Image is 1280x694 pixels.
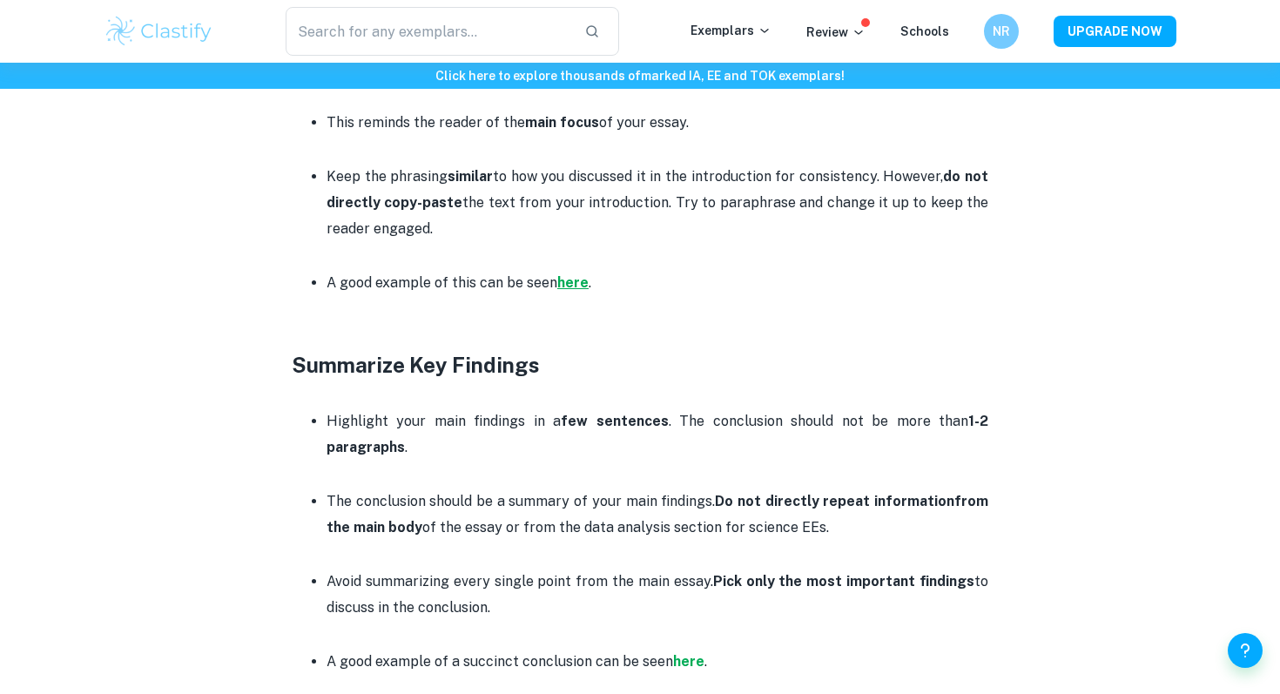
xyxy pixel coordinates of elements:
p: This reminds the reader of the of your essay. [327,110,988,136]
a: here [557,274,589,291]
p: Exemplars [691,21,771,40]
p: Keep the phrasing to how you discussed it in the introduction for consistency. However, the text ... [327,164,988,243]
a: here [673,653,704,670]
p: Avoid summarizing every single point from the main essay. to discuss in the conclusion. [327,569,988,622]
h6: NR [992,22,1012,41]
p: Highlight your main findings in a . The conclusion should not be more than . [327,408,988,462]
p: The conclusion should be a summary of your main findings. [327,488,988,542]
strong: Pick only the most important findings [713,573,974,590]
strong: Summarize Key Findings [292,353,540,377]
p: A good example of this can be seen . [327,270,988,296]
strong: similar [448,168,493,185]
input: Search for any exemplars... [286,7,570,56]
p: Review [806,23,866,42]
p: A good example of a succinct conclusion can be seen . [327,649,988,675]
strong: few sentences [561,413,668,429]
a: Schools [900,24,949,38]
strong: Do not directly repeat information [715,493,954,509]
strong: do not directly copy-paste [327,168,988,211]
img: Clastify logo [104,14,214,49]
button: NR [984,14,1019,49]
button: UPGRADE NOW [1054,16,1176,47]
button: Help and Feedback [1228,633,1263,668]
h6: Click here to explore thousands of marked IA, EE and TOK exemplars ! [3,66,1277,85]
strong: main focus [525,114,599,131]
